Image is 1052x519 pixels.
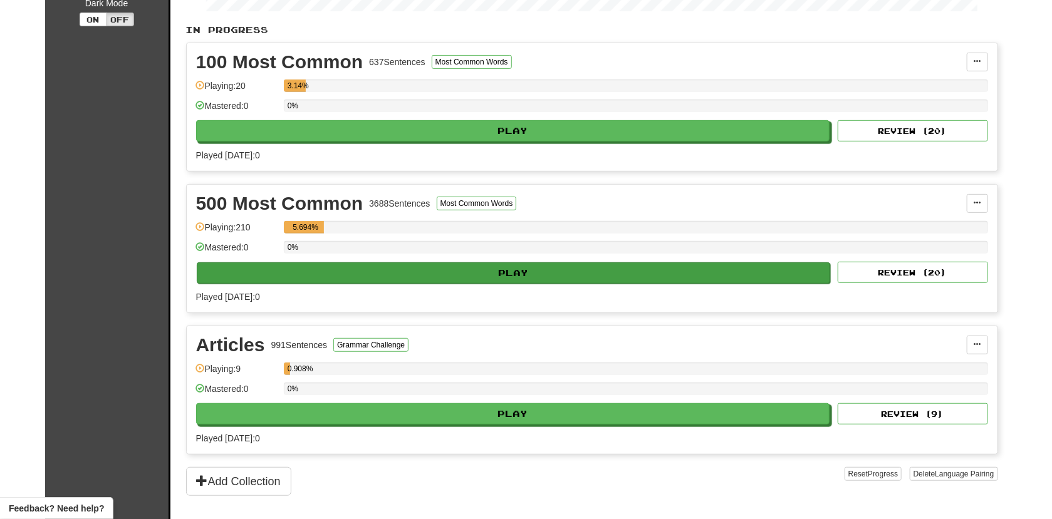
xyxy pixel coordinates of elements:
button: Play [196,403,830,424]
span: Progress [868,470,898,478]
span: Open feedback widget [9,502,104,515]
div: 0.908% [288,362,290,375]
button: ResetProgress [845,467,902,481]
button: Add Collection [186,467,291,496]
span: Language Pairing [935,470,994,478]
div: Playing: 9 [196,362,278,383]
button: On [80,13,107,26]
div: 3688 Sentences [369,197,430,210]
button: Most Common Words [432,55,512,69]
button: DeleteLanguage Pairing [910,467,998,481]
div: Mastered: 0 [196,383,278,403]
button: Review (20) [838,262,988,283]
p: In Progress [186,24,998,36]
span: Played [DATE]: 0 [196,433,260,443]
div: 991 Sentences [271,339,328,351]
button: Off [107,13,134,26]
button: Play [196,120,830,141]
div: 3.14% [288,80,306,92]
div: Articles [196,336,265,354]
button: Review (9) [838,403,988,424]
div: Playing: 20 [196,80,278,100]
button: Review (20) [838,120,988,141]
button: Grammar Challenge [333,338,409,352]
div: 100 Most Common [196,53,363,71]
button: Play [197,262,831,284]
span: Played [DATE]: 0 [196,150,260,160]
div: Mastered: 0 [196,241,278,262]
div: Mastered: 0 [196,100,278,120]
div: Playing: 210 [196,221,278,242]
div: 637 Sentences [369,56,425,68]
div: 500 Most Common [196,194,363,213]
span: Played [DATE]: 0 [196,292,260,302]
div: 5.694% [288,221,324,234]
button: Most Common Words [437,197,517,210]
